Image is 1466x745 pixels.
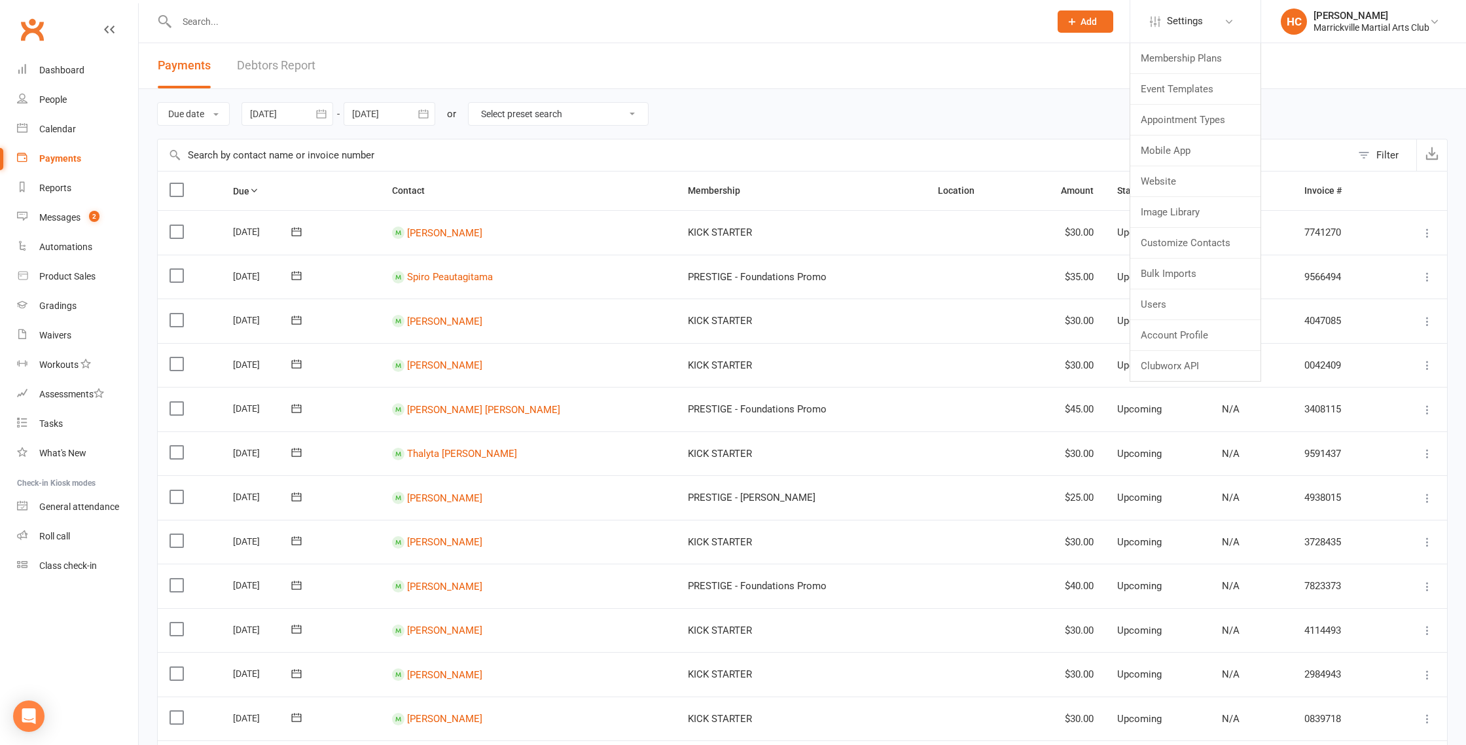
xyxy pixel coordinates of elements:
td: $30.00 [1018,210,1105,255]
td: $30.00 [1018,343,1105,388]
span: N/A [1222,536,1240,548]
div: Gradings [39,300,77,311]
div: General attendance [39,501,119,512]
a: Spiro Peautagitama [407,271,493,283]
div: Roll call [39,531,70,541]
td: 3408115 [1293,387,1386,431]
td: $25.00 [1018,475,1105,520]
a: Bulk Imports [1130,259,1260,289]
span: Upcoming [1117,536,1162,548]
td: $30.00 [1018,697,1105,741]
td: 2984943 [1293,652,1386,697]
button: Add [1058,10,1113,33]
a: [PERSON_NAME] [407,359,482,371]
span: Upcoming [1117,625,1162,636]
a: Waivers [17,321,138,350]
a: Account Profile [1130,320,1260,350]
span: Upcoming [1117,713,1162,725]
div: [DATE] [233,708,293,728]
td: 3728435 [1293,520,1386,564]
td: 7823373 [1293,564,1386,608]
div: [DATE] [233,354,293,374]
a: [PERSON_NAME] [407,625,482,636]
a: Calendar [17,115,138,144]
div: What's New [39,448,86,458]
td: 4114493 [1293,608,1386,653]
a: Clubworx API [1130,351,1260,381]
div: [DATE] [233,663,293,683]
div: Automations [39,242,92,252]
a: Customize Contacts [1130,228,1260,258]
a: Image Library [1130,197,1260,227]
div: HC [1281,9,1307,35]
span: PRESTIGE - [PERSON_NAME] [688,492,815,503]
span: KICK STARTER [688,536,752,548]
a: Appointment Types [1130,105,1260,135]
a: Class kiosk mode [17,551,138,581]
div: People [39,94,67,105]
div: Calendar [39,124,76,134]
a: Product Sales [17,262,138,291]
a: Dashboard [17,56,138,85]
td: $40.00 [1018,564,1105,608]
button: Filter [1351,139,1416,171]
div: Open Intercom Messenger [13,700,45,732]
a: Gradings [17,291,138,321]
span: KICK STARTER [688,227,752,238]
div: Product Sales [39,271,96,282]
th: Membership [676,172,926,210]
th: Contact [380,172,675,210]
span: N/A [1222,580,1240,592]
span: KICK STARTER [688,668,752,680]
div: Assessments [39,389,104,399]
a: [PERSON_NAME] [407,227,482,238]
span: Upcoming [1117,359,1162,371]
span: KICK STARTER [688,448,752,460]
div: [DATE] [233,310,293,330]
span: Upcoming [1117,403,1162,415]
a: Membership Plans [1130,43,1260,73]
th: Amount [1018,172,1105,210]
span: PRESTIGE - Foundations Promo [688,403,827,415]
input: Search by contact name or invoice number [158,139,1351,171]
span: Upcoming [1117,668,1162,680]
div: [DATE] [233,443,293,463]
a: Clubworx [16,13,48,46]
span: Upcoming [1117,315,1162,327]
td: 7741270 [1293,210,1386,255]
a: [PERSON_NAME] [407,580,482,592]
div: Waivers [39,330,71,340]
a: Workouts [17,350,138,380]
a: Users [1130,289,1260,319]
td: 9591437 [1293,431,1386,476]
div: Filter [1376,147,1399,163]
a: [PERSON_NAME] [407,713,482,725]
span: N/A [1222,448,1240,460]
div: [DATE] [233,398,293,418]
div: Class check-in [39,560,97,571]
span: N/A [1222,492,1240,503]
a: Tasks [17,409,138,439]
span: Upcoming [1117,227,1162,238]
div: Marrickville Martial Arts Club [1314,22,1429,33]
span: Upcoming [1117,492,1162,503]
a: What's New [17,439,138,468]
span: N/A [1222,625,1240,636]
div: [DATE] [233,619,293,640]
td: $30.00 [1018,431,1105,476]
div: Tasks [39,418,63,429]
td: 4047085 [1293,299,1386,343]
th: Status [1105,172,1210,210]
a: Event Templates [1130,74,1260,104]
div: [DATE] [233,221,293,242]
a: People [17,85,138,115]
a: [PERSON_NAME] [407,668,482,680]
a: Thalyta [PERSON_NAME] [407,448,517,460]
th: Location [926,172,1019,210]
td: $30.00 [1018,652,1105,697]
button: Due date [157,102,230,126]
td: $30.00 [1018,608,1105,653]
td: 9566494 [1293,255,1386,299]
div: [PERSON_NAME] [1314,10,1429,22]
span: KICK STARTER [688,625,752,636]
